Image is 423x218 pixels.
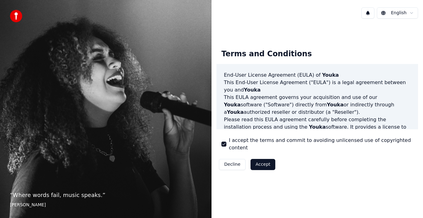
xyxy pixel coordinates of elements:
[219,159,246,170] button: Decline
[244,87,261,93] span: Youka
[224,94,411,116] p: This EULA agreement governs your acquisition and use of our software ("Software") directly from o...
[327,102,344,108] span: Youka
[10,191,202,199] p: “ Where words fail, music speaks. ”
[224,71,411,79] h3: End-User License Agreement (EULA) of
[224,79,411,94] p: This End-User License Agreement ("EULA") is a legal agreement between you and
[224,116,411,146] p: Please read this EULA agreement carefully before completing the installation process and using th...
[10,202,202,208] footer: [PERSON_NAME]
[229,137,413,152] label: I accept the terms and commit to avoiding unlicensed use of copyrighted content
[322,72,339,78] span: Youka
[216,44,317,64] div: Terms and Conditions
[227,109,244,115] span: Youka
[224,102,241,108] span: Youka
[10,10,22,22] img: youka
[251,159,275,170] button: Accept
[309,124,326,130] span: Youka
